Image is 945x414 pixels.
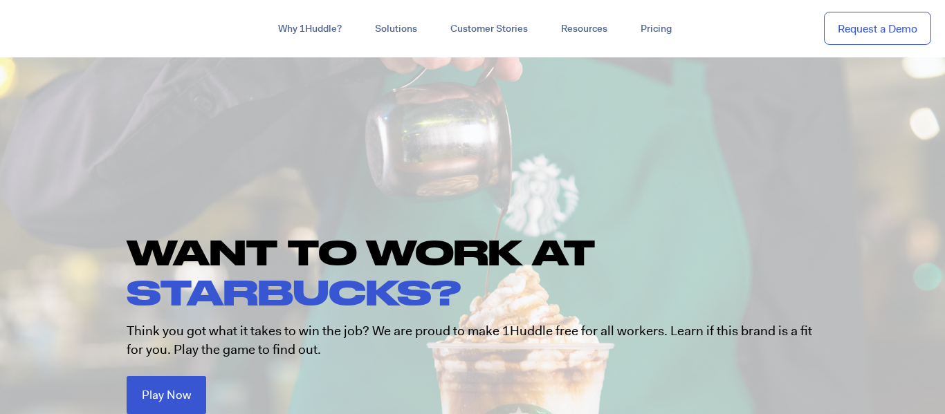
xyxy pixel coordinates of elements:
a: Request a Demo [824,12,931,46]
a: Why 1Huddle? [262,17,358,41]
a: Solutions [358,17,434,41]
p: Think you got what it takes to win the job? We are proud to make 1Huddle free for all workers. Le... [127,322,818,359]
span: Play Now [142,389,191,401]
a: Play Now [127,376,206,414]
img: ... [14,15,113,41]
span: STARBUCKS? [127,272,461,312]
h1: WANT TO WORK AT [127,232,832,312]
a: Pricing [624,17,688,41]
a: Resources [544,17,624,41]
a: Customer Stories [434,17,544,41]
